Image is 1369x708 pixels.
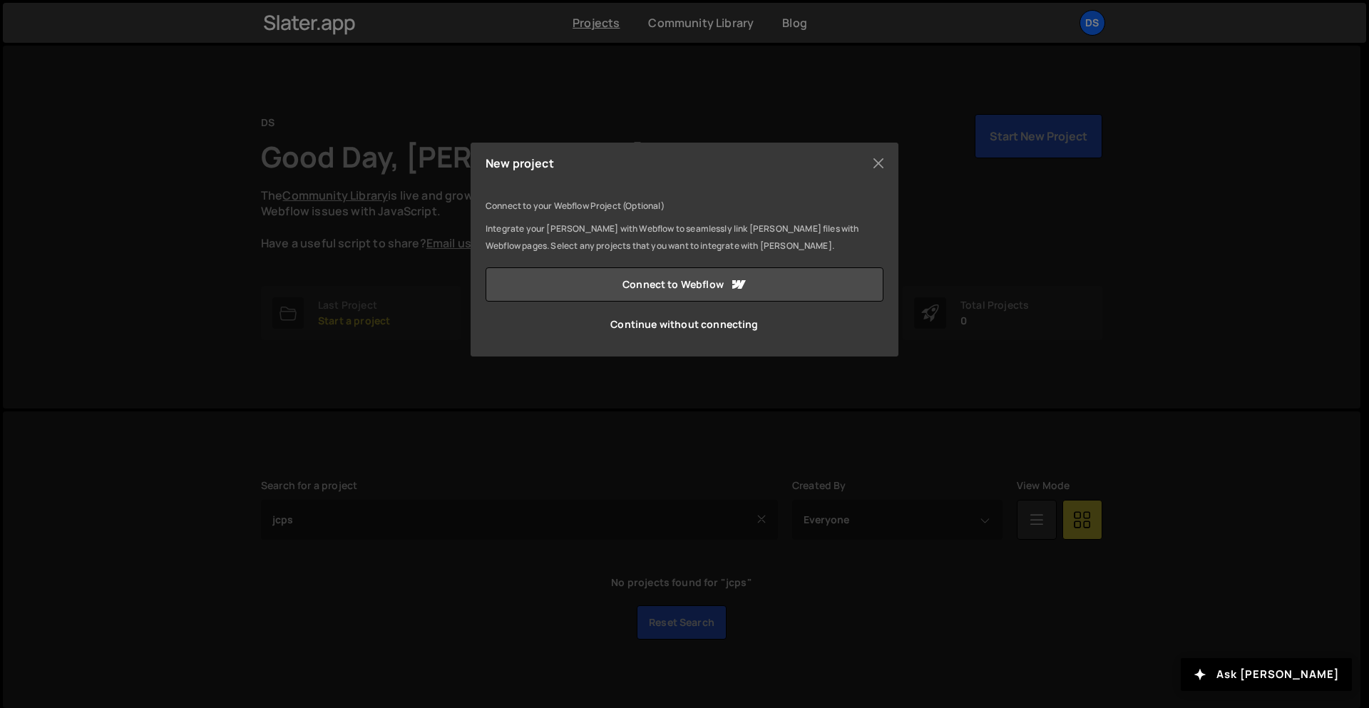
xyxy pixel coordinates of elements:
a: Connect to Webflow [486,267,883,302]
h5: New project [486,158,554,169]
p: Integrate your [PERSON_NAME] with Webflow to seamlessly link [PERSON_NAME] files with Webflow pag... [486,220,883,255]
a: Continue without connecting [486,307,883,342]
button: Ask [PERSON_NAME] [1181,658,1352,691]
button: Close [868,153,889,174]
p: Connect to your Webflow Project (Optional) [486,197,883,215]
